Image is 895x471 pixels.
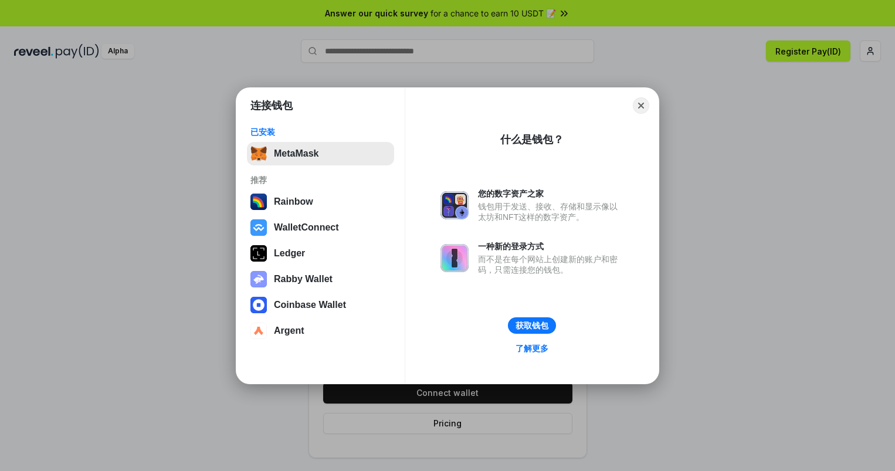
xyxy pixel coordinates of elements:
div: 钱包用于发送、接收、存储和显示像以太坊和NFT这样的数字资产。 [478,201,623,222]
div: Argent [274,326,304,336]
button: Close [633,97,649,114]
div: 推荐 [250,175,391,185]
button: WalletConnect [247,216,394,239]
div: 您的数字资产之家 [478,188,623,199]
div: 获取钱包 [516,320,548,331]
div: 而不是在每个网站上创建新的账户和密码，只需连接您的钱包。 [478,254,623,275]
button: Rainbow [247,190,394,214]
div: MetaMask [274,148,318,159]
img: svg+xml,%3Csvg%20width%3D%2228%22%20height%3D%2228%22%20viewBox%3D%220%200%2028%2028%22%20fill%3D... [250,323,267,339]
button: Coinbase Wallet [247,293,394,317]
img: svg+xml,%3Csvg%20xmlns%3D%22http%3A%2F%2Fwww.w3.org%2F2000%2Fsvg%22%20fill%3D%22none%22%20viewBox... [250,271,267,287]
button: Argent [247,319,394,343]
button: MetaMask [247,142,394,165]
div: Rainbow [274,196,313,207]
div: 一种新的登录方式 [478,241,623,252]
div: Ledger [274,248,305,259]
img: svg+xml,%3Csvg%20fill%3D%22none%22%20height%3D%2233%22%20viewBox%3D%220%200%2035%2033%22%20width%... [250,145,267,162]
a: 了解更多 [508,341,555,356]
img: svg+xml,%3Csvg%20width%3D%2228%22%20height%3D%2228%22%20viewBox%3D%220%200%2028%2028%22%20fill%3D... [250,297,267,313]
div: Coinbase Wallet [274,300,346,310]
img: svg+xml,%3Csvg%20width%3D%22120%22%20height%3D%22120%22%20viewBox%3D%220%200%20120%20120%22%20fil... [250,194,267,210]
div: Rabby Wallet [274,274,333,284]
div: 什么是钱包？ [500,133,564,147]
h1: 连接钱包 [250,99,293,113]
button: Ledger [247,242,394,265]
img: svg+xml,%3Csvg%20xmlns%3D%22http%3A%2F%2Fwww.w3.org%2F2000%2Fsvg%22%20width%3D%2228%22%20height%3... [250,245,267,262]
div: WalletConnect [274,222,339,233]
button: 获取钱包 [508,317,556,334]
button: Rabby Wallet [247,267,394,291]
img: svg+xml,%3Csvg%20width%3D%2228%22%20height%3D%2228%22%20viewBox%3D%220%200%2028%2028%22%20fill%3D... [250,219,267,236]
div: 了解更多 [516,343,548,354]
img: svg+xml,%3Csvg%20xmlns%3D%22http%3A%2F%2Fwww.w3.org%2F2000%2Fsvg%22%20fill%3D%22none%22%20viewBox... [440,244,469,272]
div: 已安装 [250,127,391,137]
img: svg+xml,%3Csvg%20xmlns%3D%22http%3A%2F%2Fwww.w3.org%2F2000%2Fsvg%22%20fill%3D%22none%22%20viewBox... [440,191,469,219]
